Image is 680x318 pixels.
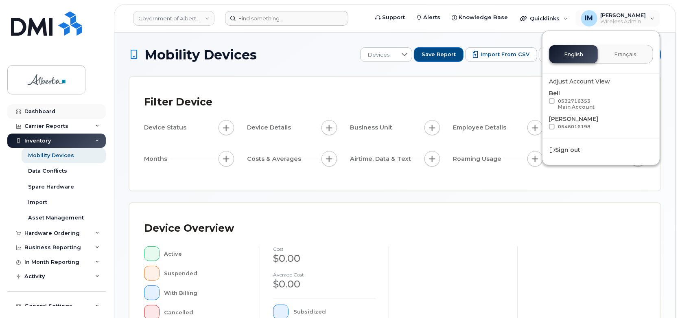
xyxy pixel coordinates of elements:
div: Adjust Account View [549,77,653,86]
div: Suspended [164,266,247,281]
button: Export to CSV [539,47,602,62]
h4: cost [273,246,375,252]
div: Filter Device [144,92,212,113]
div: [PERSON_NAME] [549,115,653,132]
span: 0546016198 [558,124,590,129]
div: Sign out [542,143,660,158]
span: Devices [361,48,397,62]
button: Save Report [414,47,464,62]
span: Device Details [247,123,293,132]
button: Import from CSV [465,47,537,62]
span: Import from CSV [481,51,529,58]
span: Mobility Devices [144,48,257,62]
span: Save Report [422,51,456,58]
div: $0.00 [273,252,375,265]
span: Roaming Usage [453,155,504,163]
span: Costs & Averages [247,155,304,163]
span: Français [614,51,636,58]
div: Device Overview [144,218,234,239]
span: 0532716353 [558,98,595,110]
div: Bell [549,89,653,112]
div: Main Account [558,104,595,110]
h4: Average cost [273,272,375,277]
div: $0.00 [273,277,375,291]
span: Business Unit [350,123,395,132]
div: Active [164,246,247,261]
span: Employee Details [453,123,509,132]
span: Airtime, Data & Text [350,155,413,163]
span: Months [144,155,170,163]
span: Device Status [144,123,189,132]
div: With Billing [164,285,247,300]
